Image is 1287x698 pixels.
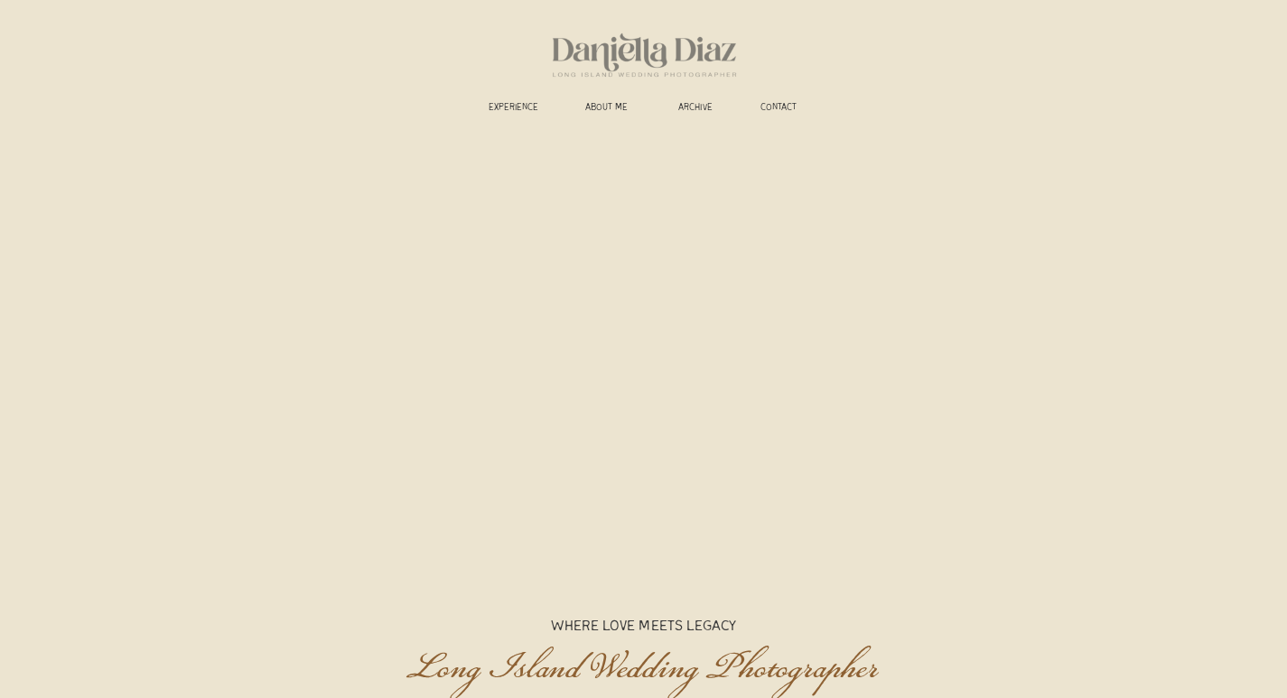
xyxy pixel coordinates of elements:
[667,102,724,116] a: ARCHIVE
[480,102,547,116] a: experience
[508,618,779,638] p: Where Love Meets Legacy
[751,102,807,116] a: CONTACT
[296,644,992,684] h1: Long Island Wedding Photographer
[574,102,640,116] a: ABOUT ME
